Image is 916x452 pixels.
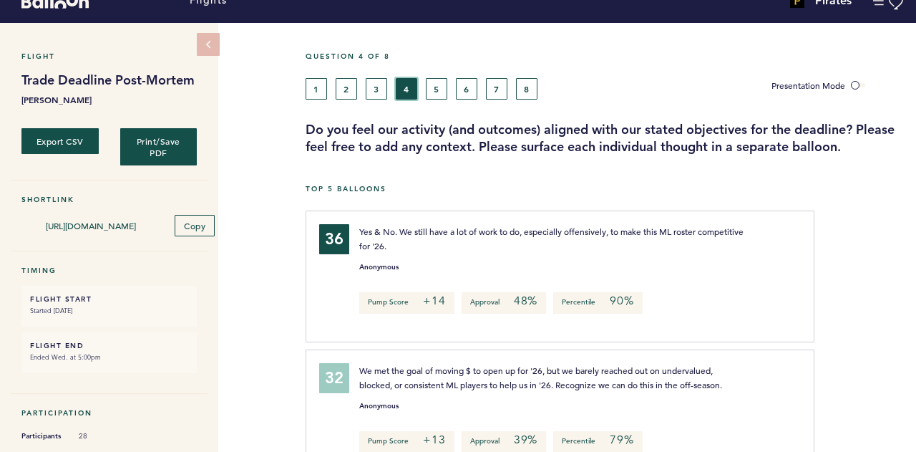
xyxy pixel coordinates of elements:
[319,224,349,254] div: 36
[396,78,417,100] button: 4
[306,78,327,100] button: 1
[21,128,99,154] button: Export CSV
[21,72,197,89] h1: Trade Deadline Post-Mortem
[462,292,546,314] p: Approval
[366,78,387,100] button: 3
[359,403,399,410] small: Anonymous
[306,121,905,155] h3: Do you feel our activity (and outcomes) aligned with our stated objectives for the deadline? Plea...
[514,433,537,447] em: 39%
[184,220,205,231] span: Copy
[610,433,633,447] em: 79%
[21,408,197,418] h5: Participation
[120,128,198,165] button: Print/Save PDF
[30,341,188,350] h6: FLIGHT END
[514,294,537,308] em: 48%
[486,78,507,100] button: 7
[30,304,188,318] small: Started [DATE]
[359,264,399,271] small: Anonymous
[21,92,197,107] b: [PERSON_NAME]
[336,78,357,100] button: 2
[319,363,349,393] div: 32
[79,431,122,441] span: 28
[21,52,197,61] h5: Flight
[456,78,477,100] button: 6
[516,78,537,100] button: 8
[359,365,722,390] span: We met the goal of moving $ to open up for '26, but we barely reached out on undervalued, blocked...
[21,429,64,443] span: Participants
[306,184,905,193] h5: Top 5 Balloons
[175,215,215,236] button: Copy
[30,350,188,365] small: Ended Wed. at 5:00pm
[21,266,197,275] h5: Timing
[423,294,445,308] em: +14
[306,52,905,61] h5: Question 4 of 8
[771,80,845,91] span: Presentation Mode
[553,292,642,314] p: Percentile
[610,294,633,308] em: 90%
[423,433,445,447] em: +13
[426,78,447,100] button: 5
[30,294,188,304] h6: FLIGHT START
[21,195,197,204] h5: Shortlink
[359,226,746,251] span: Yes & No. We still have a lot of work to do, especially offensively, to make this ML roster compe...
[359,292,454,314] p: Pump Score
